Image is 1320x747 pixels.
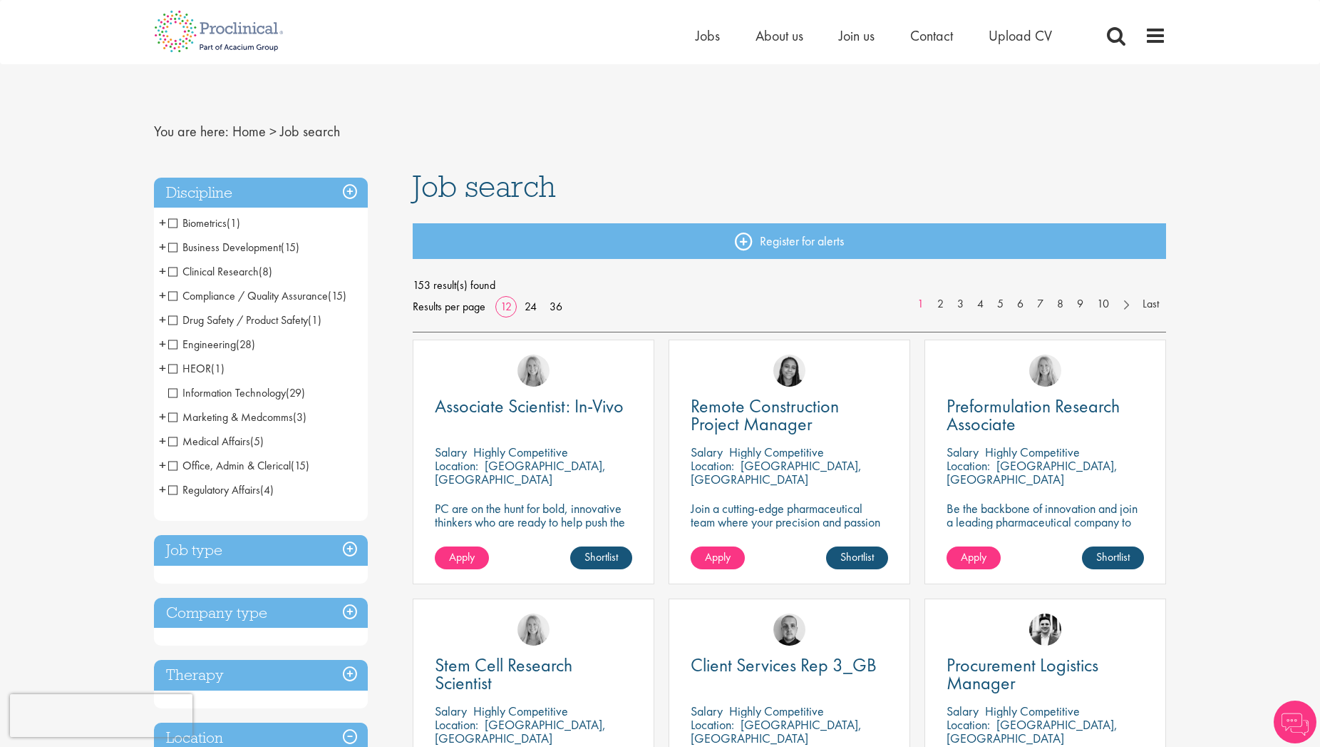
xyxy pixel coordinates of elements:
[435,394,624,418] span: Associate Scientist: In-Vivo
[168,385,305,400] span: Information Technology
[435,502,632,556] p: PC are on the hunt for bold, innovative thinkers who are ready to help push the boundaries of sci...
[517,614,550,646] img: Shannon Briggs
[159,309,166,330] span: +
[168,240,299,255] span: Business Development
[168,482,274,497] span: Regulatory Affairs
[1274,701,1316,743] img: Chatbot
[990,296,1011,312] a: 5
[159,285,166,306] span: +
[691,444,723,460] span: Salary
[1082,547,1144,569] a: Shortlist
[495,299,517,314] a: 12
[947,547,1001,569] a: Apply
[168,264,272,279] span: Clinical Research
[691,716,734,733] span: Location:
[473,703,568,719] p: Highly Competitive
[168,434,250,449] span: Medical Affairs
[691,653,877,677] span: Client Services Rep 3_GB
[250,434,264,449] span: (5)
[1070,296,1090,312] a: 9
[520,299,542,314] a: 24
[839,26,875,45] a: Join us
[1029,614,1061,646] a: Edward Little
[435,653,572,695] span: Stem Cell Research Scientist
[691,703,723,719] span: Salary
[773,355,805,387] img: Eloise Coly
[691,457,862,487] p: [GEOGRAPHIC_DATA], [GEOGRAPHIC_DATA]
[293,410,306,425] span: (3)
[435,703,467,719] span: Salary
[168,410,306,425] span: Marketing & Medcomms
[691,397,888,433] a: Remote Construction Project Manager
[413,167,556,205] span: Job search
[930,296,951,312] a: 2
[985,444,1080,460] p: Highly Competitive
[517,355,550,387] img: Shannon Briggs
[159,333,166,355] span: +
[168,240,281,255] span: Business Development
[168,410,293,425] span: Marketing & Medcomms
[826,547,888,569] a: Shortlist
[473,444,568,460] p: Highly Competitive
[435,397,632,415] a: Associate Scientist: In-Vivo
[291,458,309,473] span: (15)
[947,656,1144,692] a: Procurement Logistics Manager
[168,215,240,230] span: Biometrics
[159,212,166,233] span: +
[159,260,166,282] span: +
[328,288,346,303] span: (15)
[269,122,277,141] span: >
[691,457,734,474] span: Location:
[947,502,1144,556] p: Be the backbone of innovation and join a leading pharmaceutical company to help keep life-changin...
[947,716,990,733] span: Location:
[947,703,979,719] span: Salary
[910,296,931,312] a: 1
[947,653,1098,695] span: Procurement Logistics Manager
[278,507,298,522] span: (20)
[691,502,888,556] p: Join a cutting-edge pharmaceutical team where your precision and passion for quality will help sh...
[154,122,229,141] span: You are here:
[154,598,368,629] h3: Company type
[168,215,227,230] span: Biometrics
[413,275,1167,296] span: 153 result(s) found
[435,457,478,474] span: Location:
[1029,355,1061,387] img: Shannon Briggs
[168,385,286,400] span: Information Technology
[168,482,260,497] span: Regulatory Affairs
[545,299,567,314] a: 36
[696,26,720,45] span: Jobs
[413,223,1167,259] a: Register for alerts
[168,434,264,449] span: Medical Affairs
[947,457,1118,487] p: [GEOGRAPHIC_DATA], [GEOGRAPHIC_DATA]
[413,296,485,317] span: Results per page
[691,716,862,746] p: [GEOGRAPHIC_DATA], [GEOGRAPHIC_DATA]
[281,240,299,255] span: (15)
[1030,296,1051,312] a: 7
[211,361,225,376] span: (1)
[691,656,888,674] a: Client Services Rep 3_GB
[435,716,478,733] span: Location:
[159,236,166,258] span: +
[435,547,489,569] a: Apply
[756,26,803,45] a: About us
[947,716,1118,746] p: [GEOGRAPHIC_DATA], [GEOGRAPHIC_DATA]
[259,264,272,279] span: (8)
[435,716,606,746] p: [GEOGRAPHIC_DATA], [GEOGRAPHIC_DATA]
[154,178,368,208] div: Discipline
[435,656,632,692] a: Stem Cell Research Scientist
[280,122,340,141] span: Job search
[970,296,991,312] a: 4
[947,394,1120,436] span: Preformulation Research Associate
[10,694,192,737] iframe: reCAPTCHA
[691,547,745,569] a: Apply
[773,614,805,646] img: Harry Budge
[154,535,368,566] h3: Job type
[168,288,346,303] span: Compliance / Quality Assurance
[705,549,731,564] span: Apply
[910,26,953,45] a: Contact
[947,457,990,474] span: Location:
